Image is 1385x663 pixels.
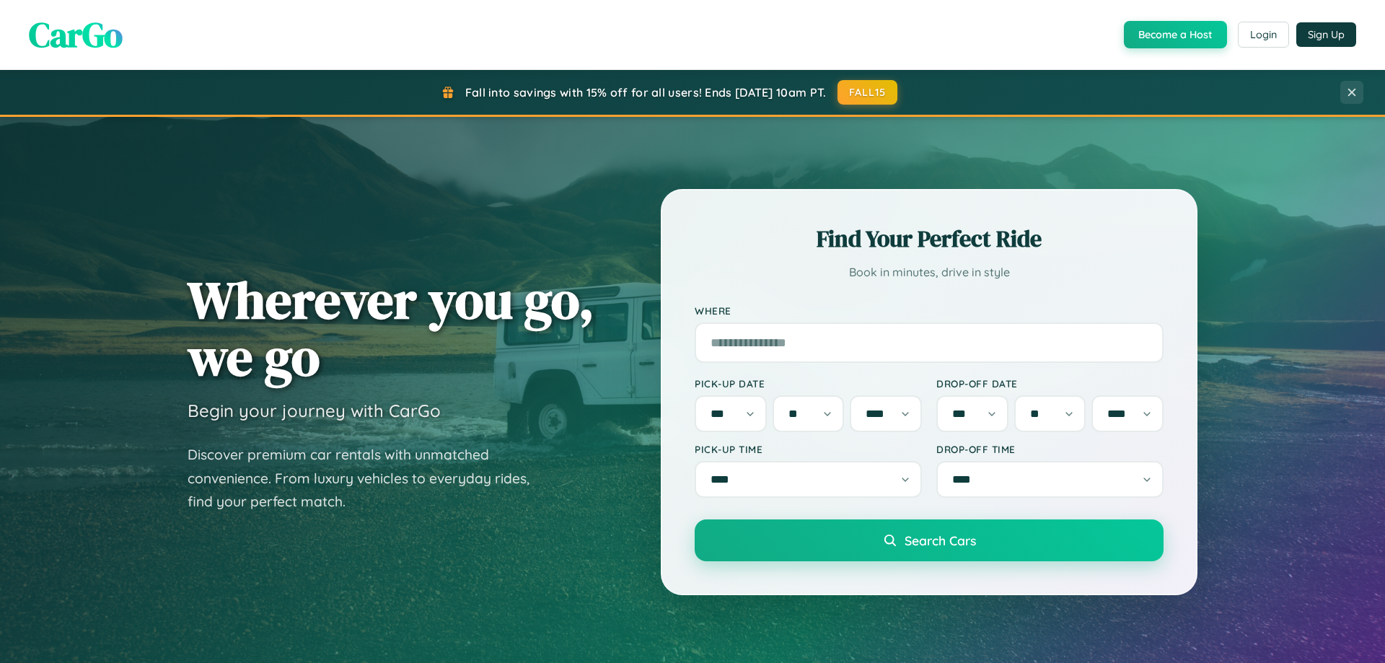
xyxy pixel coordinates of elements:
p: Book in minutes, drive in style [695,262,1164,283]
span: CarGo [29,11,123,58]
label: Pick-up Date [695,377,922,390]
h1: Wherever you go, we go [188,271,594,385]
h3: Begin your journey with CarGo [188,400,441,421]
label: Drop-off Time [936,443,1164,455]
label: Drop-off Date [936,377,1164,390]
h2: Find Your Perfect Ride [695,223,1164,255]
label: Where [695,304,1164,317]
button: Become a Host [1124,21,1227,48]
p: Discover premium car rentals with unmatched convenience. From luxury vehicles to everyday rides, ... [188,443,548,514]
button: FALL15 [837,80,898,105]
button: Sign Up [1296,22,1356,47]
button: Search Cars [695,519,1164,561]
label: Pick-up Time [695,443,922,455]
span: Fall into savings with 15% off for all users! Ends [DATE] 10am PT. [465,85,827,100]
span: Search Cars [905,532,976,548]
button: Login [1238,22,1289,48]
